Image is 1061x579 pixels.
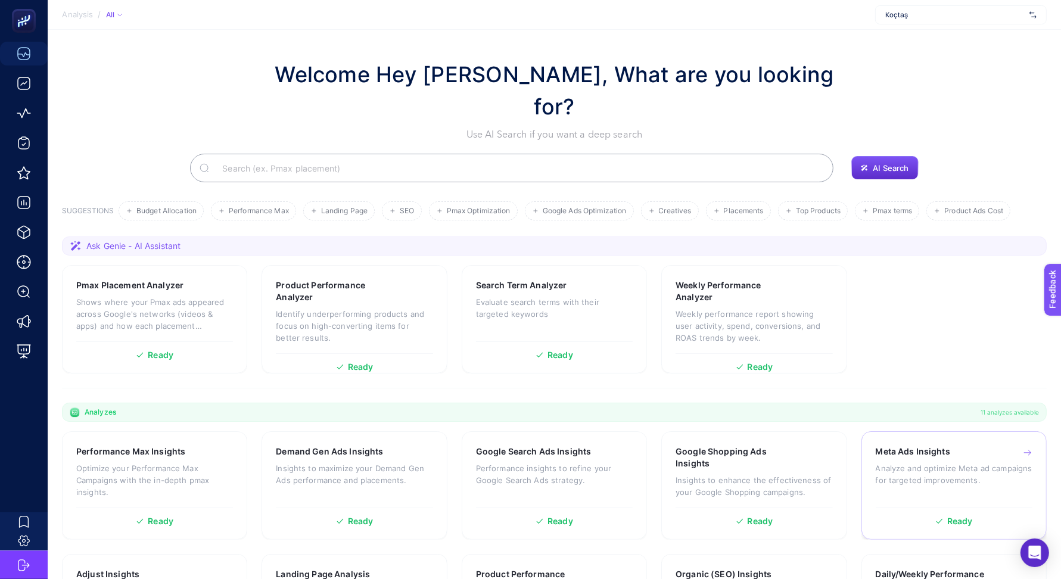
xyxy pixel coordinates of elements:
p: Insights to maximize your Demand Gen Ads performance and placements. [276,462,433,486]
a: Demand Gen Ads InsightsInsights to maximize your Demand Gen Ads performance and placements.Ready [262,431,447,540]
p: Identify underperforming products and focus on high-converting items for better results. [276,308,433,344]
span: Pmax Optimization [447,207,511,216]
h3: SUGGESTIONS [62,206,114,220]
span: Placements [724,207,764,216]
p: Optimize your Performance Max Campaigns with the in-depth pmax insights. [76,462,233,498]
span: SEO [400,207,414,216]
span: Top Products [796,207,841,216]
h3: Performance Max Insights [76,446,185,457]
span: Performance Max [229,207,289,216]
span: AI Search [873,163,908,173]
span: Ready [148,351,173,359]
span: Ready [148,517,173,525]
div: Open Intercom Messenger [1020,538,1049,567]
span: Google Ads Optimization [543,207,627,216]
a: Product Performance AnalyzerIdentify underperforming products and focus on high-converting items ... [262,265,447,373]
h3: Google Search Ads Insights [476,446,592,457]
span: Koçtaş [885,10,1025,20]
h3: Google Shopping Ads Insights [676,446,795,469]
span: 11 analyzes available [981,407,1039,417]
p: Weekly performance report showing user activity, spend, conversions, and ROAS trends by week. [676,308,832,344]
input: Search [213,151,824,185]
h3: Search Term Analyzer [476,279,567,291]
a: Search Term AnalyzerEvaluate search terms with their targeted keywordsReady [462,265,647,373]
p: Performance insights to refine your Google Search Ads strategy. [476,462,633,486]
p: Evaluate search terms with their targeted keywords [476,296,633,320]
h3: Product Performance Analyzer [276,279,395,303]
p: Shows where your Pmax ads appeared across Google's networks (videos & apps) and how each placemen... [76,296,233,332]
span: Ready [348,517,374,525]
h3: Pmax Placement Analyzer [76,279,183,291]
span: Ready [748,517,773,525]
span: Ask Genie - AI Assistant [86,240,181,252]
a: Google Search Ads InsightsPerformance insights to refine your Google Search Ads strategy.Ready [462,431,647,540]
span: Ready [947,517,973,525]
a: Performance Max InsightsOptimize your Performance Max Campaigns with the in-depth pmax insights.R... [62,431,247,540]
span: Ready [547,517,573,525]
img: svg%3e [1029,9,1037,21]
h3: Demand Gen Ads Insights [276,446,383,457]
a: Pmax Placement AnalyzerShows where your Pmax ads appeared across Google's networks (videos & apps... [62,265,247,373]
a: Weekly Performance AnalyzerWeekly performance report showing user activity, spend, conversions, a... [661,265,847,373]
span: Analyzes [85,407,116,417]
h1: Welcome Hey [PERSON_NAME], What are you looking for? [263,58,847,123]
div: All [105,10,122,20]
p: Analyze and optimize Meta ad campaigns for targeted improvements. [876,462,1032,486]
h3: Weekly Performance Analyzer [676,279,795,303]
span: Product Ads Cost [944,207,1003,216]
span: Creatives [659,207,692,216]
span: Ready [547,351,573,359]
a: Meta Ads InsightsAnalyze and optimize Meta ad campaigns for targeted improvements.Ready [861,431,1047,540]
button: AI Search [851,156,918,180]
span: Analysis [62,10,93,20]
span: Pmax terms [873,207,912,216]
p: Use AI Search if you want a deep search [263,127,847,142]
span: Landing Page [321,207,368,216]
span: Ready [348,363,374,371]
span: Feedback [7,4,45,13]
h3: Meta Ads Insights [876,446,950,457]
span: Ready [748,363,773,371]
a: Google Shopping Ads InsightsInsights to enhance the effectiveness of your Google Shopping campaig... [661,431,847,540]
p: Insights to enhance the effectiveness of your Google Shopping campaigns. [676,474,832,498]
span: / [98,10,101,19]
span: Budget Allocation [136,207,197,216]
